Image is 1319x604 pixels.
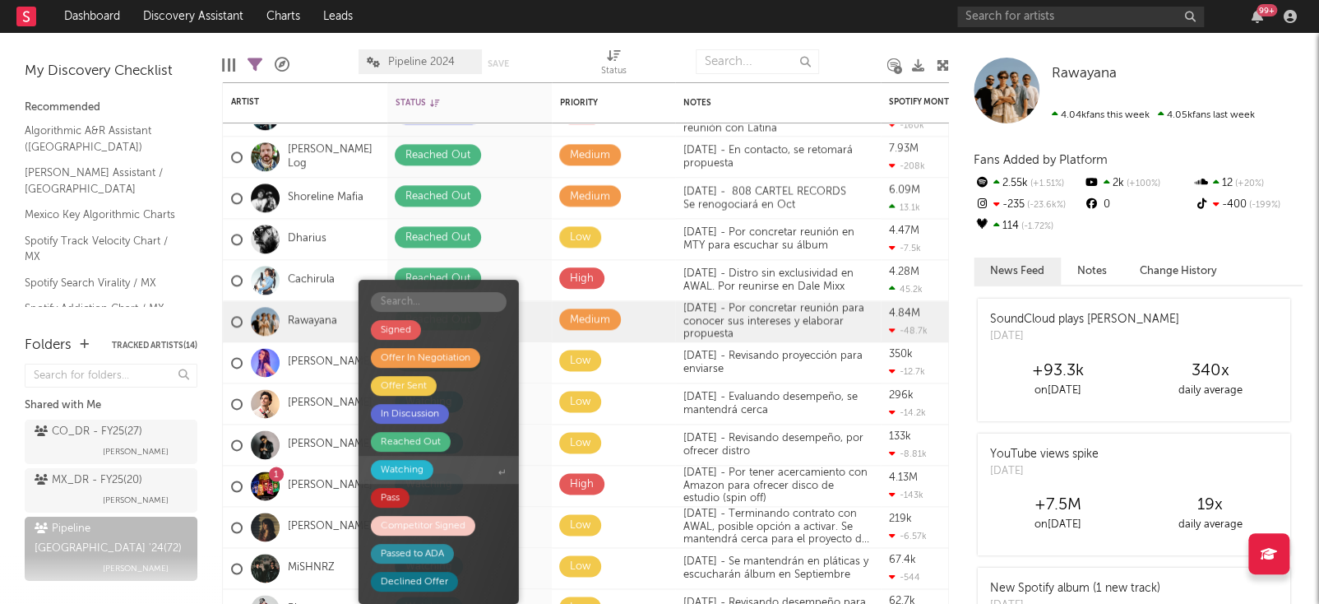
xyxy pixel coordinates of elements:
[488,59,509,68] button: Save
[25,468,197,513] a: MX_DR - FY25(20)[PERSON_NAME]
[889,366,925,377] div: -12.7k
[231,97,354,107] div: Artist
[889,143,919,154] div: 7.93M
[889,513,912,524] div: 219k
[570,351,590,371] div: Low
[570,105,594,124] div: High
[1134,515,1286,535] div: daily average
[675,144,881,170] div: [DATE] - En contacto, se retomará propuesta
[675,391,881,416] div: [DATE] - Evaluando desempeño, se mantendrá cerca
[381,404,439,424] div: In Discussion
[103,442,169,462] span: [PERSON_NAME]
[683,98,848,108] div: Notes
[288,479,373,493] a: [PERSON_NAME]
[570,393,590,412] div: Low
[371,292,507,312] input: Search...
[381,320,411,340] div: Signed
[889,555,916,565] div: 67.4k
[570,187,610,207] div: Medium
[1028,179,1064,188] span: +1.51 %
[1061,258,1123,285] button: Notes
[570,516,590,536] div: Low
[889,284,923,295] div: 45.2k
[974,216,1083,237] div: 114
[889,267,919,277] div: 4.28M
[25,122,181,156] a: Algorithmic A&R Assistant ([GEOGRAPHIC_DATA])
[405,105,472,124] div: In Discussion
[570,434,590,453] div: Low
[25,164,181,197] a: [PERSON_NAME] Assistant / [GEOGRAPHIC_DATA]
[1193,173,1303,194] div: 12
[889,572,920,583] div: -544
[288,191,363,205] a: Shoreline Mafia
[889,119,924,130] div: -160k
[675,350,881,375] div: [DATE] - Revisando proyección para enviarse
[288,273,335,287] a: Cachirula
[1252,10,1263,23] button: 99+
[288,561,335,575] a: MiSHNRZ
[974,258,1061,285] button: News Feed
[990,311,1179,328] div: SoundCloud plays [PERSON_NAME]
[601,62,627,81] div: Status
[405,146,470,165] div: Reached Out
[405,228,470,248] div: Reached Out
[25,98,197,118] div: Recommended
[889,160,925,171] div: -208k
[570,146,610,165] div: Medium
[1134,495,1286,515] div: 19 x
[889,243,921,253] div: -7.5k
[982,515,1134,535] div: on [DATE]
[889,325,928,336] div: -48.7k
[1134,361,1286,381] div: 340 x
[1134,381,1286,401] div: daily average
[675,432,881,458] div: [DATE] - Revisando desempeño, por ofrecer distro
[381,460,423,480] div: Watching
[381,544,444,564] div: Passed to ADA
[25,517,197,581] a: Pipeline [GEOGRAPHIC_DATA] '24(72)[PERSON_NAME]
[288,232,326,246] a: Dharius
[1193,194,1303,216] div: -400
[675,185,854,211] div: [DATE] - 808 CARTEL RECORDS Se renogociará en Oct
[112,341,197,350] button: Tracked Artists(14)
[570,269,594,289] div: High
[248,41,262,89] div: Filters(25 of 72)
[25,364,197,388] input: Search for folders...
[675,508,881,546] div: [DATE] - Terminando contrato con AWAL, posible opción a activar. Se mantendrá cerca para el proye...
[25,420,197,464] a: CO_DR - FY25(27)[PERSON_NAME]
[35,519,183,559] div: Pipeline [GEOGRAPHIC_DATA] '24 ( 72 )
[1052,110,1255,120] span: 4.05k fans last week
[889,349,913,360] div: 350k
[889,202,920,212] div: 13.1k
[381,348,470,368] div: Offer In Negotiation
[1123,179,1159,188] span: +100 %
[288,143,379,171] a: [PERSON_NAME] Log
[381,572,448,592] div: Declined Offer
[957,7,1204,27] input: Search for artists
[889,431,911,442] div: 133k
[675,302,881,341] div: [DATE] - Por concretar reunión para conocer sus intereses y elaborar propuesta
[25,232,181,266] a: Spotify Track Velocity Chart / MX
[560,98,626,108] div: Priority
[103,490,169,510] span: [PERSON_NAME]
[889,472,918,483] div: 4.13M
[405,187,470,207] div: Reached Out
[288,355,373,369] a: [PERSON_NAME]
[570,557,590,577] div: Low
[675,226,881,252] div: [DATE] - Por concretar reunión en MTY para escuchar su álbum
[1233,179,1264,188] span: +20 %
[222,41,235,89] div: Edit Columns
[405,269,470,289] div: Reached Out
[381,432,441,452] div: Reached Out
[25,300,181,318] a: Spotify Addiction Chart / MX
[675,555,881,581] div: [DATE] - Se mantendrán en pláticas y escucharán álbum en Septiembre
[982,361,1134,381] div: +93.3k
[1052,66,1117,82] a: Rawayana
[288,314,337,328] a: Rawayana
[675,467,881,505] div: [DATE] - Por tener acercamiento con Amazon para ofrecer disco de estudio (spin off)
[889,448,927,459] div: -8.81k
[990,446,1099,463] div: YouTube views spike
[288,397,373,411] a: [PERSON_NAME]
[974,194,1083,216] div: -235
[982,381,1134,401] div: on [DATE]
[1019,222,1053,231] span: -1.72 %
